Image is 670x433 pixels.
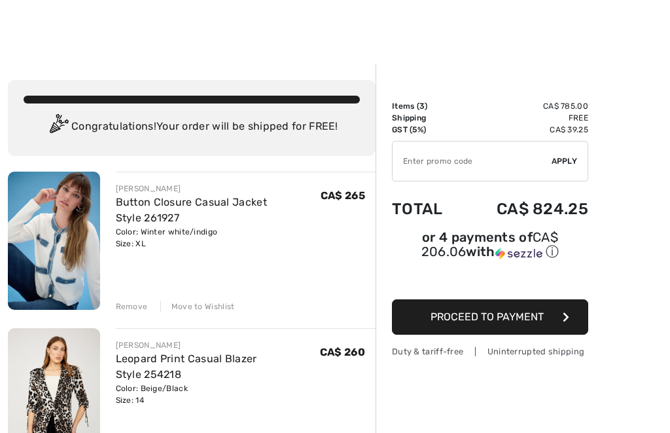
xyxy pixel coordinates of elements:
[431,311,544,323] span: Proceed to Payment
[116,183,321,195] div: [PERSON_NAME]
[116,383,320,406] div: Color: Beige/Black Size: 14
[419,102,425,111] span: 3
[116,339,320,351] div: [PERSON_NAME]
[116,301,148,312] div: Remove
[392,187,462,231] td: Total
[462,124,588,136] td: CA$ 39.25
[320,346,365,358] span: CA$ 260
[8,172,100,310] img: Button Closure Casual Jacket Style 261927
[392,100,462,112] td: Items ( )
[392,124,462,136] td: GST (5%)
[552,155,578,167] span: Apply
[160,301,235,312] div: Move to Wishlist
[392,231,588,261] div: or 4 payments of with
[495,248,542,259] img: Sezzle
[321,189,365,202] span: CA$ 265
[393,141,552,181] input: Promo code
[116,352,257,381] a: Leopard Print Casual Blazer Style 254218
[116,196,267,224] a: Button Closure Casual Jacket Style 261927
[392,345,588,358] div: Duty & tariff-free | Uninterrupted shipping
[116,226,321,250] div: Color: Winter white/indigo Size: XL
[45,114,71,140] img: Congratulation2.svg
[392,112,462,124] td: Shipping
[462,100,588,112] td: CA$ 785.00
[462,187,588,231] td: CA$ 824.25
[392,299,588,335] button: Proceed to Payment
[462,112,588,124] td: Free
[392,231,588,265] div: or 4 payments ofCA$ 206.06withSezzle Click to learn more about Sezzle
[392,265,588,295] iframe: PayPal-paypal
[421,229,558,259] span: CA$ 206.06
[24,114,360,140] div: Congratulations! Your order will be shipped for FREE!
